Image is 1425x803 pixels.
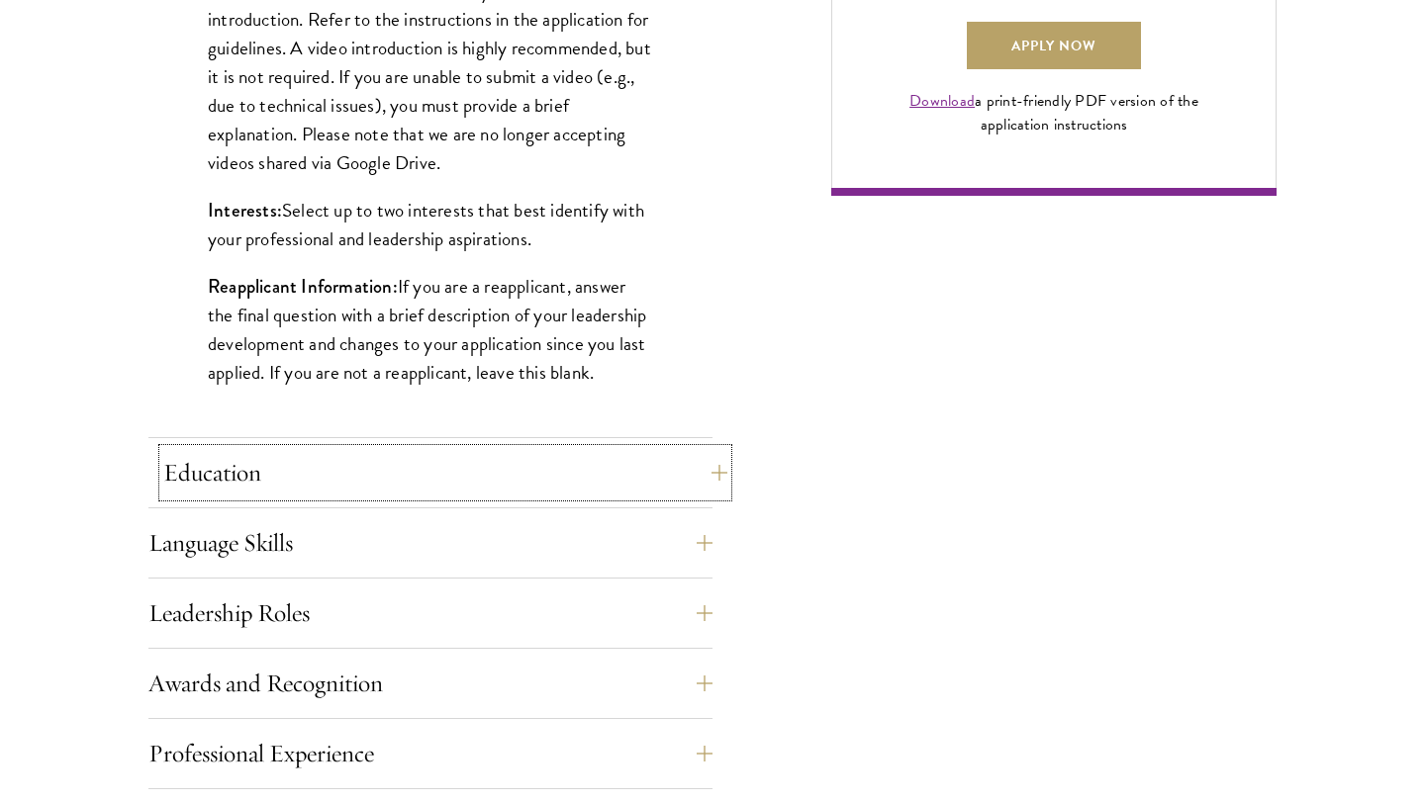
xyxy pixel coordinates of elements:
div: a print-friendly PDF version of the application instructions [887,89,1221,136]
strong: Interests: [208,197,282,223]
a: Download [909,89,975,113]
button: Leadership Roles [148,589,712,637]
strong: Reapplicant Information: [208,273,398,300]
a: Apply Now [967,22,1141,69]
button: Professional Experience [148,730,712,777]
button: Awards and Recognition [148,660,712,707]
p: Select up to two interests that best identify with your professional and leadership aspirations. [208,196,653,253]
button: Language Skills [148,519,712,567]
button: Education [163,449,727,496]
p: If you are a reapplicant, answer the final question with a brief description of your leadership d... [208,272,653,387]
